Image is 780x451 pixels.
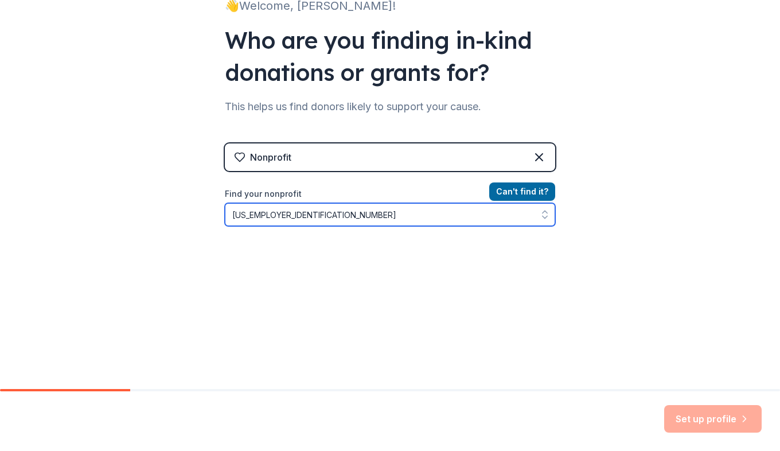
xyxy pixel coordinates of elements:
label: Find your nonprofit [225,187,555,201]
button: Can't find it? [489,182,555,201]
div: This helps us find donors likely to support your cause. [225,98,555,116]
div: Nonprofit [250,150,291,164]
div: Who are you finding in-kind donations or grants for? [225,24,555,88]
input: Search by name, EIN, or city [225,203,555,226]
